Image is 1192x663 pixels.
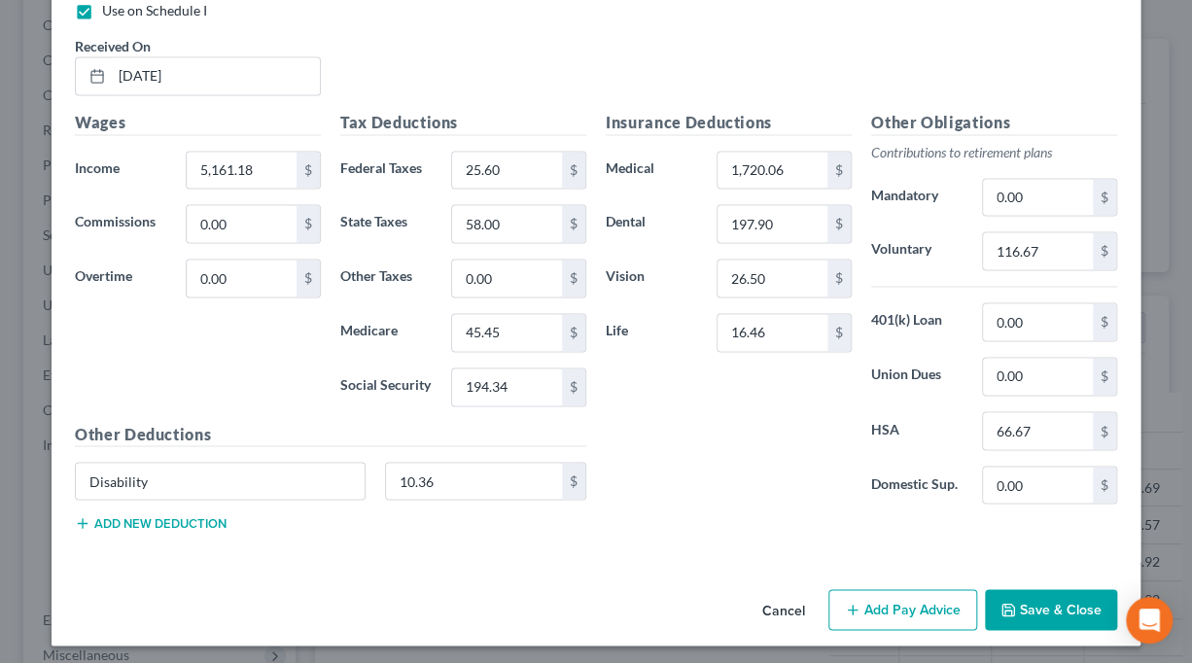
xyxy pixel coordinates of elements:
[718,314,827,351] input: 0.00
[861,466,972,505] label: Domestic Sup.
[983,412,1093,449] input: 0.00
[718,152,827,189] input: 0.00
[76,463,365,500] input: Specify...
[452,314,562,351] input: 0.00
[827,152,851,189] div: $
[75,111,321,135] h5: Wages
[112,57,320,94] input: MM/DD/YYYY
[861,231,972,270] label: Voluntary
[983,232,1093,269] input: 0.00
[297,205,320,242] div: $
[102,2,207,18] span: Use on Schedule I
[596,204,707,243] label: Dental
[331,313,441,352] label: Medicare
[75,515,227,531] button: Add new deduction
[861,302,972,341] label: 401(k) Loan
[297,152,320,189] div: $
[331,367,441,406] label: Social Security
[75,38,151,54] span: Received On
[1093,303,1116,340] div: $
[452,152,562,189] input: 0.00
[187,205,297,242] input: 0.00
[983,358,1093,395] input: 0.00
[331,204,441,243] label: State Taxes
[452,205,562,242] input: 0.00
[1093,412,1116,449] div: $
[1093,358,1116,395] div: $
[861,411,972,450] label: HSA
[827,314,851,351] div: $
[871,111,1117,135] h5: Other Obligations
[1126,597,1173,644] div: Open Intercom Messenger
[828,589,977,630] button: Add Pay Advice
[718,260,827,297] input: 0.00
[65,259,176,297] label: Overtime
[562,205,585,242] div: $
[861,357,972,396] label: Union Dues
[562,260,585,297] div: $
[983,467,1093,504] input: 0.00
[562,368,585,405] div: $
[1093,232,1116,269] div: $
[871,143,1117,162] p: Contributions to retirement plans
[983,179,1093,216] input: 0.00
[75,422,586,446] h5: Other Deductions
[596,259,707,297] label: Vision
[65,204,176,243] label: Commissions
[983,303,1093,340] input: 0.00
[452,260,562,297] input: 0.00
[1093,179,1116,216] div: $
[297,260,320,297] div: $
[747,591,821,630] button: Cancel
[718,205,827,242] input: 0.00
[452,368,562,405] input: 0.00
[985,589,1117,630] button: Save & Close
[827,260,851,297] div: $
[861,178,972,217] label: Mandatory
[596,313,707,352] label: Life
[331,151,441,190] label: Federal Taxes
[562,463,585,500] div: $
[562,314,585,351] div: $
[187,152,297,189] input: 0.00
[562,152,585,189] div: $
[827,205,851,242] div: $
[1093,467,1116,504] div: $
[187,260,297,297] input: 0.00
[596,151,707,190] label: Medical
[331,259,441,297] label: Other Taxes
[386,463,563,500] input: 0.00
[340,111,586,135] h5: Tax Deductions
[75,159,120,176] span: Income
[606,111,852,135] h5: Insurance Deductions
